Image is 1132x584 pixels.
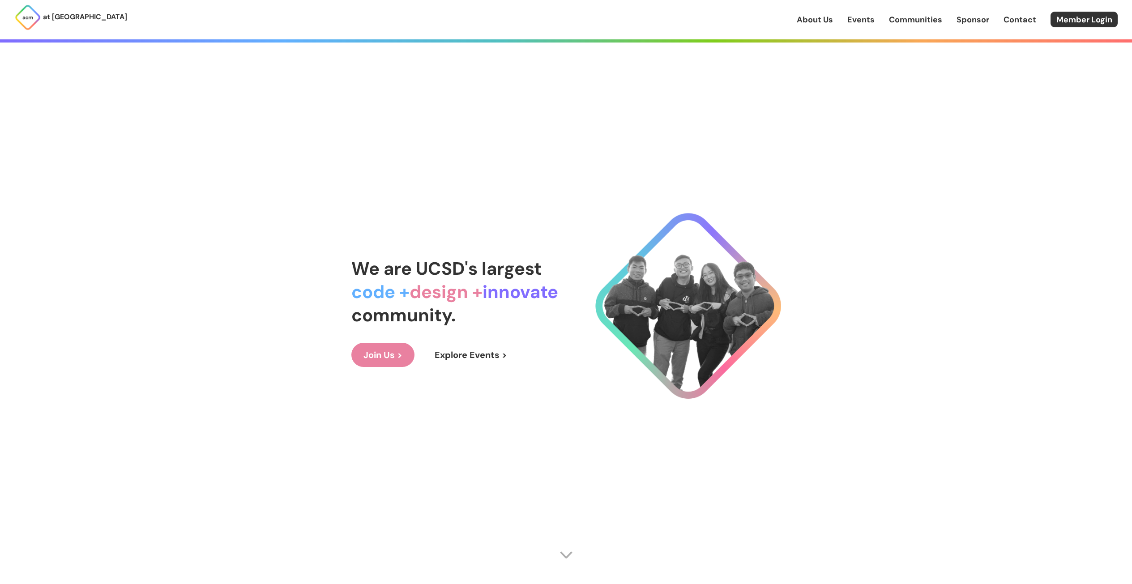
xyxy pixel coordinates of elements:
a: Member Login [1051,12,1118,27]
span: design + [410,280,483,303]
a: Join Us > [351,343,414,367]
p: at [GEOGRAPHIC_DATA] [43,11,127,23]
a: About Us [797,14,833,26]
img: Cool Logo [595,213,781,399]
a: Explore Events > [423,343,519,367]
a: at [GEOGRAPHIC_DATA] [14,4,127,31]
a: Communities [889,14,942,26]
img: ACM Logo [14,4,41,31]
a: Events [847,14,875,26]
span: innovate [483,280,558,303]
span: code + [351,280,410,303]
span: community. [351,303,456,327]
a: Sponsor [957,14,989,26]
span: We are UCSD's largest [351,257,542,280]
a: Contact [1004,14,1036,26]
img: Scroll Arrow [560,548,573,562]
